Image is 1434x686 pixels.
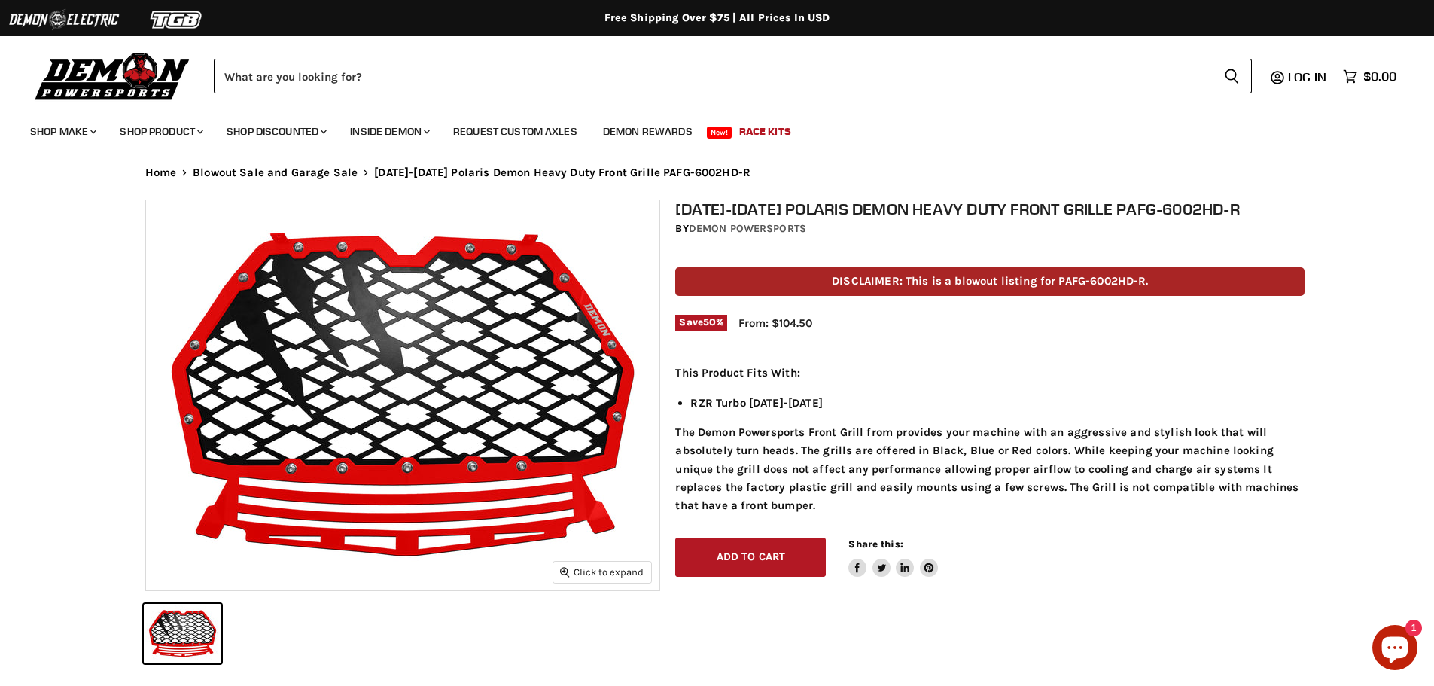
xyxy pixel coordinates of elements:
[689,222,806,235] a: Demon Powersports
[592,116,704,147] a: Demon Rewards
[19,110,1393,147] ul: Main menu
[848,538,938,578] aside: Share this:
[675,364,1305,515] div: The Demon Powersports Front Grill from provides your machine with an aggressive and stylish look ...
[214,59,1252,93] form: Product
[1363,69,1396,84] span: $0.00
[193,166,358,179] a: Blowout Sale and Garage Sale
[442,116,589,147] a: Request Custom Axles
[115,11,1320,25] div: Free Shipping Over $75 | All Prices In USD
[717,550,786,563] span: Add to cart
[675,221,1305,237] div: by
[728,116,802,147] a: Race Kits
[1281,70,1335,84] a: Log in
[8,5,120,34] img: Demon Electric Logo 2
[675,267,1305,295] p: DISCLAIMER: This is a blowout listing for PAFG-6002HD-R.
[690,394,1305,412] li: RZR Turbo [DATE]-[DATE]
[339,116,439,147] a: Inside Demon
[738,316,812,330] span: From: $104.50
[120,5,233,34] img: TGB Logo 2
[30,49,195,102] img: Demon Powersports
[560,566,644,578] span: Click to expand
[675,364,1305,382] p: This Product Fits With:
[675,200,1305,218] h1: [DATE]-[DATE] Polaris Demon Heavy Duty Front Grille PAFG-6002HD-R
[108,116,212,147] a: Shop Product
[19,116,105,147] a: Shop Make
[1212,59,1252,93] button: Search
[1368,625,1422,674] inbox-online-store-chat: Shopify online store chat
[675,538,826,578] button: Add to cart
[1288,69,1326,84] span: Log in
[848,538,903,550] span: Share this:
[146,200,659,590] img: 2017-2018 Polaris Demon Heavy Duty Front Grille PAFG-6002HD-R
[703,316,716,328] span: 50
[707,127,732,139] span: New!
[115,166,1320,179] nav: Breadcrumbs
[144,604,221,663] button: 2017-2018 Polaris Demon Heavy Duty Front Grille PAFG-6002HD-R thumbnail
[215,116,336,147] a: Shop Discounted
[214,59,1212,93] input: Search
[1335,66,1404,87] a: $0.00
[374,166,750,179] span: [DATE]-[DATE] Polaris Demon Heavy Duty Front Grille PAFG-6002HD-R
[553,562,651,582] button: Click to expand
[675,315,727,331] span: Save %
[145,166,177,179] a: Home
